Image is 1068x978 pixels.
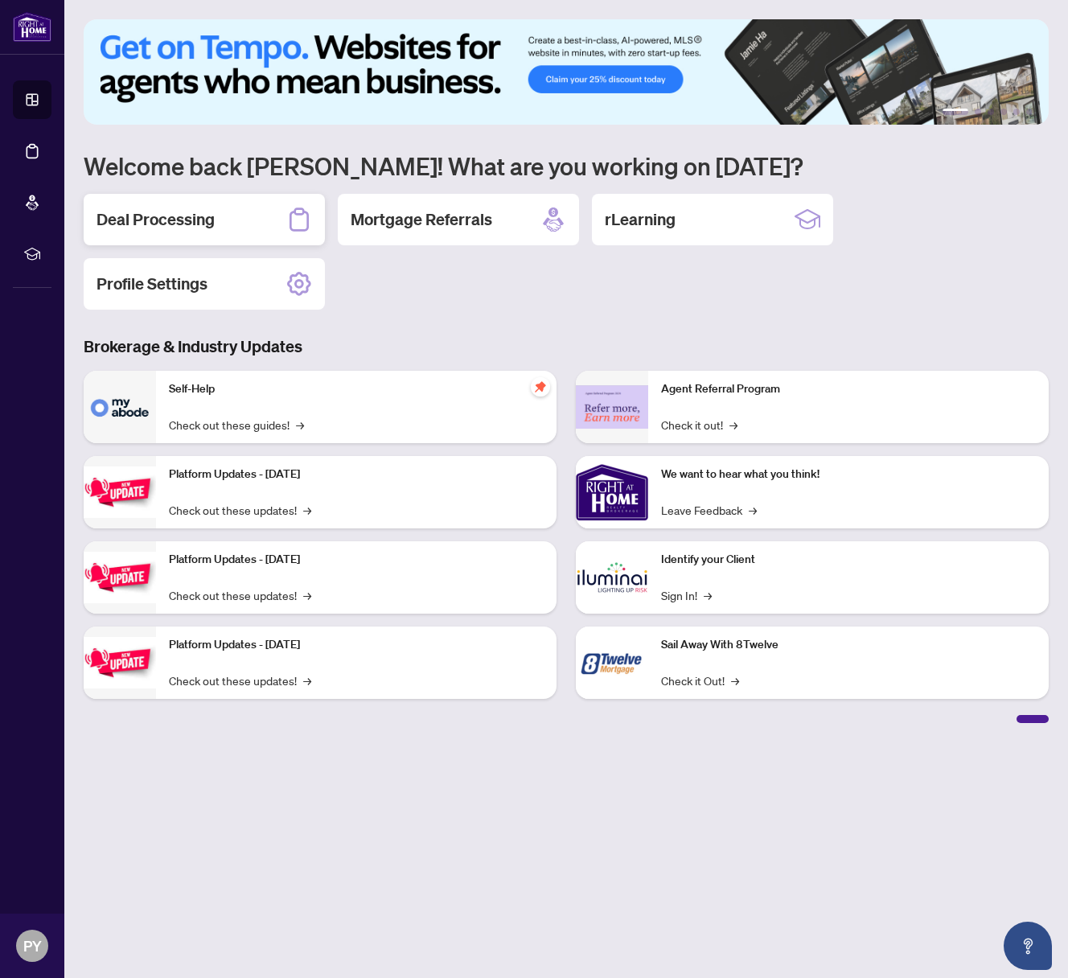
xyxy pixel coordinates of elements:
button: 6 [1026,109,1033,115]
button: 3 [988,109,994,115]
a: Check out these updates!→ [169,672,311,689]
h2: Mortgage Referrals [351,208,492,231]
img: Sail Away With 8Twelve [576,627,648,699]
span: → [303,672,311,689]
span: pushpin [531,377,550,397]
button: 1 [943,109,968,115]
p: Agent Referral Program [661,380,1036,398]
p: Platform Updates - [DATE] [169,466,544,483]
button: 2 [975,109,981,115]
span: → [303,586,311,604]
a: Check out these updates!→ [169,501,311,519]
a: Check out these guides!→ [169,416,304,434]
img: Self-Help [84,371,156,443]
button: Open asap [1004,922,1052,970]
span: → [749,501,757,519]
p: Self-Help [169,380,544,398]
span: → [729,416,737,434]
a: Leave Feedback→ [661,501,757,519]
img: We want to hear what you think! [576,456,648,528]
button: 4 [1000,109,1007,115]
img: Platform Updates - July 8, 2025 [84,552,156,602]
p: Sail Away With 8Twelve [661,636,1036,654]
a: Check out these updates!→ [169,586,311,604]
h3: Brokerage & Industry Updates [84,335,1049,358]
a: Sign In!→ [661,586,712,604]
span: → [303,501,311,519]
span: PY [23,935,42,957]
img: Identify your Client [576,541,648,614]
img: Platform Updates - June 23, 2025 [84,637,156,688]
h2: Deal Processing [97,208,215,231]
img: Slide 0 [84,19,1049,125]
h2: rLearning [605,208,676,231]
img: logo [13,12,51,42]
span: → [296,416,304,434]
a: Check it out!→ [661,416,737,434]
img: Agent Referral Program [576,385,648,429]
p: Platform Updates - [DATE] [169,636,544,654]
h1: Welcome back [PERSON_NAME]! What are you working on [DATE]? [84,150,1049,181]
p: Platform Updates - [DATE] [169,551,544,569]
p: We want to hear what you think! [661,466,1036,483]
button: 5 [1013,109,1020,115]
p: Identify your Client [661,551,1036,569]
span: → [731,672,739,689]
a: Check it Out!→ [661,672,739,689]
h2: Profile Settings [97,273,207,295]
img: Platform Updates - July 21, 2025 [84,466,156,517]
span: → [704,586,712,604]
